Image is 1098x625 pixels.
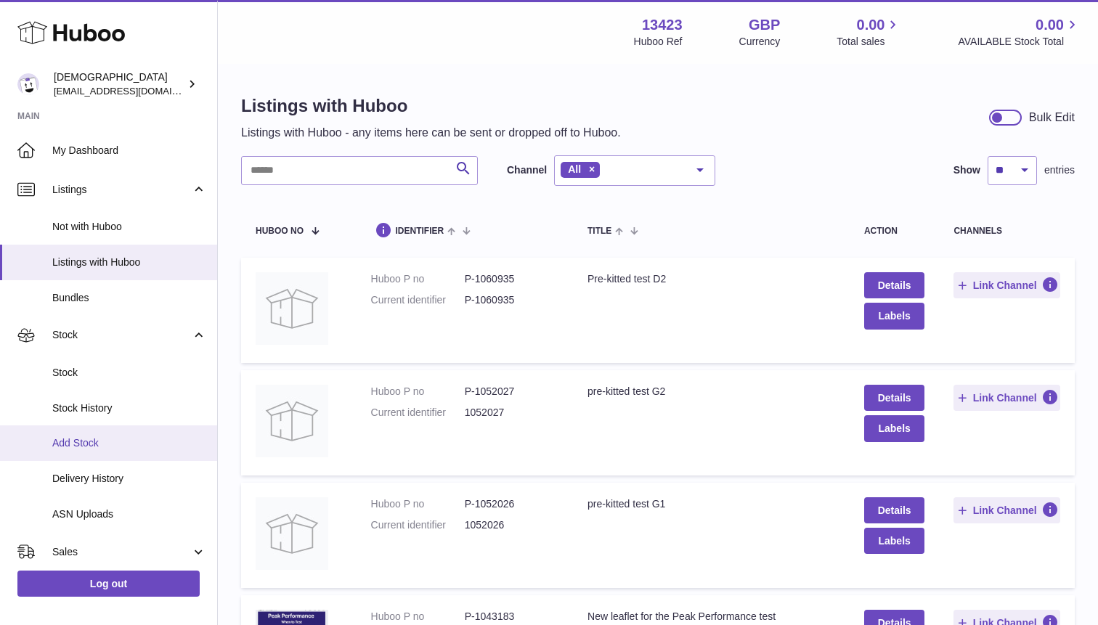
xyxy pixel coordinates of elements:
[864,303,925,329] button: Labels
[256,385,328,457] img: pre-kitted test G2
[465,518,558,532] dd: 1052026
[465,497,558,511] dd: P-1052026
[465,610,558,624] dd: P-1043183
[973,391,1037,404] span: Link Channel
[241,125,621,141] p: Listings with Huboo - any items here can be sent or dropped off to Huboo.
[587,226,611,236] span: title
[1029,110,1075,126] div: Bulk Edit
[864,528,925,554] button: Labels
[953,272,1060,298] button: Link Channel
[52,472,206,486] span: Delivery History
[371,610,465,624] dt: Huboo P no
[973,279,1037,292] span: Link Channel
[465,293,558,307] dd: P-1060935
[52,291,206,305] span: Bundles
[256,497,328,570] img: pre-kitted test G1
[953,385,1060,411] button: Link Channel
[864,272,925,298] a: Details
[371,272,465,286] dt: Huboo P no
[864,385,925,411] a: Details
[465,406,558,420] dd: 1052027
[749,15,780,35] strong: GBP
[52,183,191,197] span: Listings
[837,15,901,49] a: 0.00 Total sales
[958,15,1081,49] a: 0.00 AVAILABLE Stock Total
[396,226,444,236] span: identifier
[371,406,465,420] dt: Current identifier
[587,272,835,286] div: Pre-kitted test D2
[256,226,304,236] span: Huboo no
[52,436,206,450] span: Add Stock
[371,518,465,532] dt: Current identifier
[953,497,1060,523] button: Link Channel
[256,272,328,345] img: Pre-kitted test D2
[1036,15,1064,35] span: 0.00
[371,385,465,399] dt: Huboo P no
[17,73,39,95] img: olgazyuz@outlook.com
[52,144,206,158] span: My Dashboard
[465,272,558,286] dd: P-1060935
[54,85,213,97] span: [EMAIL_ADDRESS][DOMAIN_NAME]
[17,571,200,597] a: Log out
[371,497,465,511] dt: Huboo P no
[52,366,206,380] span: Stock
[634,35,683,49] div: Huboo Ref
[953,163,980,177] label: Show
[739,35,781,49] div: Currency
[864,415,925,441] button: Labels
[587,385,835,399] div: pre-kitted test G2
[54,70,184,98] div: [DEMOGRAPHIC_DATA]
[973,504,1037,517] span: Link Channel
[864,226,925,236] div: action
[587,497,835,511] div: pre-kitted test G1
[52,220,206,234] span: Not with Huboo
[864,497,925,523] a: Details
[52,545,191,559] span: Sales
[52,328,191,342] span: Stock
[52,256,206,269] span: Listings with Huboo
[568,163,581,175] span: All
[857,15,885,35] span: 0.00
[953,226,1060,236] div: channels
[241,94,621,118] h1: Listings with Huboo
[642,15,683,35] strong: 13423
[958,35,1081,49] span: AVAILABLE Stock Total
[587,610,835,624] div: New leaflet for the Peak Performance test
[837,35,901,49] span: Total sales
[465,385,558,399] dd: P-1052027
[1044,163,1075,177] span: entries
[52,401,206,415] span: Stock History
[52,507,206,521] span: ASN Uploads
[507,163,547,177] label: Channel
[371,293,465,307] dt: Current identifier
